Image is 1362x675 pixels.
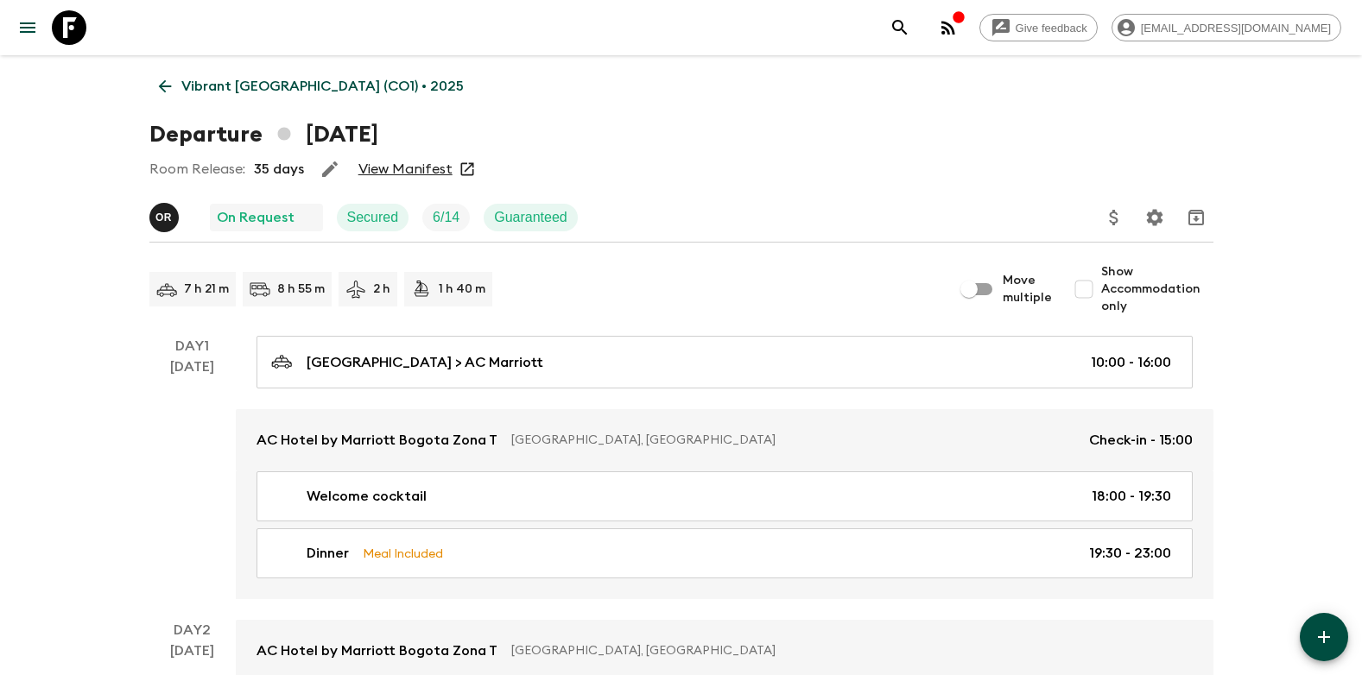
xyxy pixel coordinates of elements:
[149,159,245,180] p: Room Release:
[337,204,409,231] div: Secured
[439,281,485,298] p: 1 h 40 m
[363,544,443,563] p: Meal Included
[307,543,349,564] p: Dinner
[257,336,1193,388] a: [GEOGRAPHIC_DATA] > AC Marriott10:00 - 16:00
[373,281,390,298] p: 2 h
[1179,200,1213,235] button: Archive (Completed, Cancelled or Unsynced Departures only)
[170,356,214,599] div: [DATE]
[1006,22,1097,35] span: Give feedback
[979,14,1098,41] a: Give feedback
[1089,430,1193,451] p: Check-in - 15:00
[254,159,304,180] p: 35 days
[494,207,567,228] p: Guaranteed
[1097,200,1131,235] button: Update Price, Early Bird Discount and Costs
[307,352,543,373] p: [GEOGRAPHIC_DATA] > AC Marriott
[422,204,470,231] div: Trip Fill
[184,281,229,298] p: 7 h 21 m
[1003,272,1053,306] span: Move multiple
[1112,14,1341,41] div: [EMAIL_ADDRESS][DOMAIN_NAME]
[236,409,1213,471] a: AC Hotel by Marriott Bogota Zona T[GEOGRAPHIC_DATA], [GEOGRAPHIC_DATA]Check-in - 15:00
[149,620,236,640] p: Day 2
[358,161,453,178] a: View Manifest
[1131,22,1340,35] span: [EMAIL_ADDRESS][DOMAIN_NAME]
[181,76,464,97] p: Vibrant [GEOGRAPHIC_DATA] (CO1) • 2025
[10,10,45,45] button: menu
[217,207,295,228] p: On Request
[1089,543,1171,564] p: 19:30 - 23:00
[149,208,182,222] span: Oscar Rincon
[347,207,399,228] p: Secured
[511,642,1179,659] p: [GEOGRAPHIC_DATA], [GEOGRAPHIC_DATA]
[277,281,325,298] p: 8 h 55 m
[149,117,378,152] h1: Departure [DATE]
[1101,263,1213,315] span: Show Accommodation only
[257,430,497,451] p: AC Hotel by Marriott Bogota Zona T
[1091,352,1171,373] p: 10:00 - 16:00
[883,10,917,45] button: search adventures
[511,432,1075,449] p: [GEOGRAPHIC_DATA], [GEOGRAPHIC_DATA]
[257,640,497,661] p: AC Hotel by Marriott Bogota Zona T
[257,471,1193,521] a: Welcome cocktail18:00 - 19:30
[307,486,427,507] p: Welcome cocktail
[257,528,1193,578] a: DinnerMeal Included19:30 - 23:00
[155,211,172,224] p: O R
[149,203,182,232] button: OR
[433,207,459,228] p: 6 / 14
[149,69,473,104] a: Vibrant [GEOGRAPHIC_DATA] (CO1) • 2025
[1092,486,1171,507] p: 18:00 - 19:30
[149,336,236,356] p: Day 1
[1137,200,1172,235] button: Settings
